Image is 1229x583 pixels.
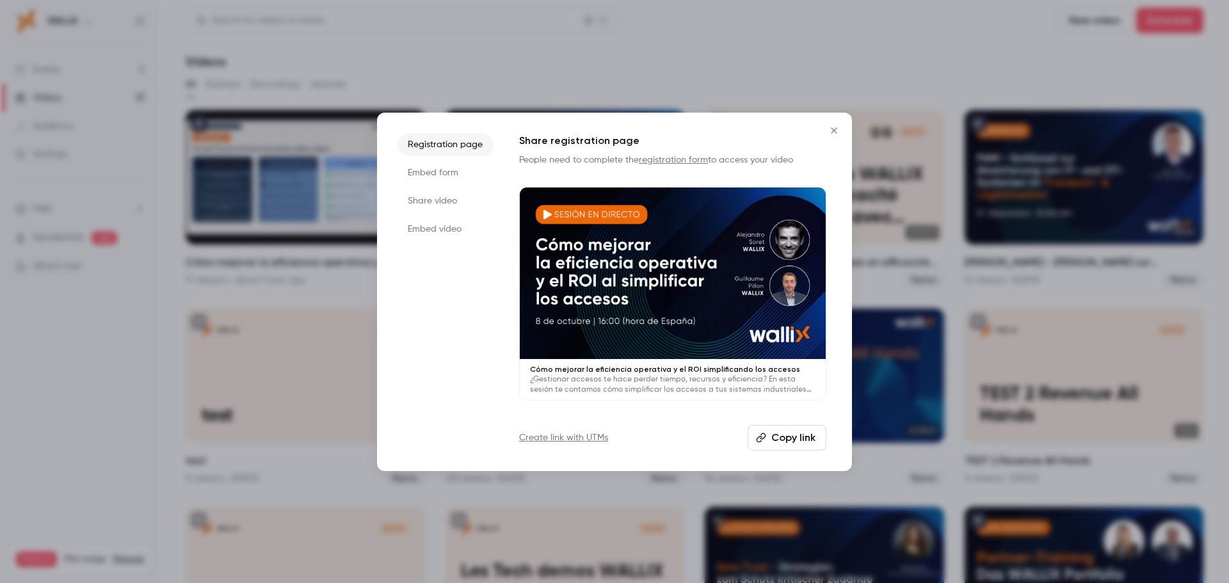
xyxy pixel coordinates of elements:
p: Cómo mejorar la eficiencia operativa y el ROI simplificando los accesos [530,364,815,374]
p: ¿Gestionar accesos te hace perder tiempo, recursos y eficiencia? En esta sesión te contamos cómo ... [530,374,815,395]
p: People need to complete the to access your video [519,154,826,166]
h1: Share registration page [519,133,826,148]
a: registration form [639,156,708,164]
a: Create link with UTMs [519,431,608,444]
button: Close [821,118,847,143]
li: Share video [398,189,494,212]
li: Embed video [398,218,494,241]
li: Embed form [398,161,494,184]
button: Copy link [748,425,826,451]
a: Cómo mejorar la eficiencia operativa y el ROI simplificando los accesos¿Gestionar accesos te hace... [519,187,826,401]
li: Registration page [398,133,494,156]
